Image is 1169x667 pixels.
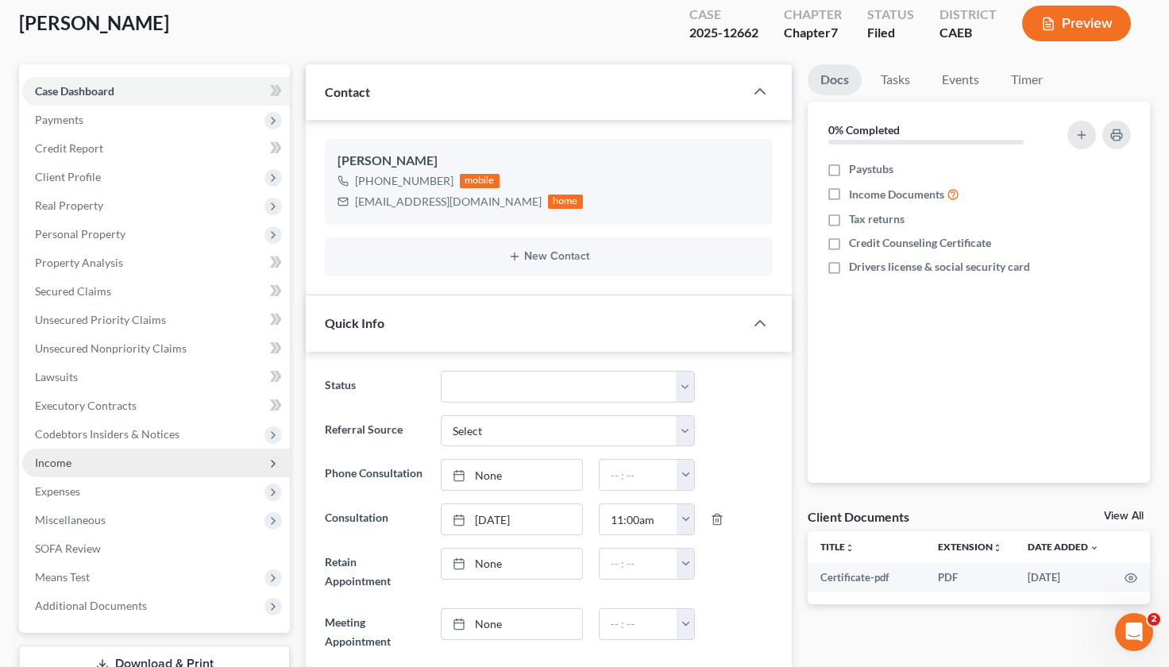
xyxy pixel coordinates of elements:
span: Real Property [35,199,103,212]
a: Extensionunfold_more [938,541,1002,553]
div: CAEB [939,24,997,42]
div: mobile [460,174,500,188]
span: Client Profile [35,170,101,183]
a: Executory Contracts [22,391,290,420]
span: Case Dashboard [35,84,114,98]
label: Phone Consultation [317,459,433,491]
input: -- : -- [600,460,678,490]
div: [EMAIL_ADDRESS][DOMAIN_NAME] [355,194,542,210]
a: None [442,609,582,639]
a: Docs [808,64,862,95]
span: Executory Contracts [35,399,137,412]
td: PDF [925,563,1015,592]
i: unfold_more [993,543,1002,553]
div: Client Documents [808,508,909,525]
a: Property Analysis [22,249,290,277]
label: Status [317,371,433,403]
div: Status [867,6,914,24]
span: Income [35,456,71,469]
a: Unsecured Priority Claims [22,306,290,334]
td: [DATE] [1015,563,1112,592]
div: [PHONE_NUMBER] [355,173,453,189]
strong: 0% Completed [828,123,900,137]
a: Secured Claims [22,277,290,306]
span: Paystubs [849,161,893,177]
div: Chapter [784,24,842,42]
td: Certificate-pdf [808,563,925,592]
span: Means Test [35,570,90,584]
i: unfold_more [845,543,855,553]
a: SOFA Review [22,534,290,563]
span: Contact [325,84,370,99]
a: None [442,549,582,579]
div: Case [689,6,758,24]
input: -- : -- [600,504,678,534]
span: SOFA Review [35,542,101,555]
span: Personal Property [35,227,125,241]
span: [PERSON_NAME] [19,11,169,34]
span: Credit Report [35,141,103,155]
a: Events [929,64,992,95]
input: -- : -- [600,609,678,639]
span: Secured Claims [35,284,111,298]
span: Drivers license & social security card [849,259,1030,275]
span: Expenses [35,484,80,498]
i: expand_more [1090,543,1099,553]
span: Codebtors Insiders & Notices [35,427,179,441]
label: Referral Source [317,415,433,447]
label: Consultation [317,503,433,535]
span: 2 [1148,613,1160,626]
button: New Contact [338,250,760,263]
button: Preview [1022,6,1131,41]
a: View All [1104,511,1144,522]
div: Filed [867,24,914,42]
span: Lawsuits [35,370,78,384]
a: Tasks [868,64,923,95]
div: Chapter [784,6,842,24]
span: Miscellaneous [35,513,106,526]
a: Date Added expand_more [1028,541,1099,553]
div: [PERSON_NAME] [338,152,760,171]
span: Income Documents [849,187,944,202]
iframe: Intercom live chat [1115,613,1153,651]
label: Meeting Appointment [317,608,433,656]
span: Additional Documents [35,599,147,612]
span: Property Analysis [35,256,123,269]
span: Tax returns [849,211,905,227]
a: Unsecured Nonpriority Claims [22,334,290,363]
a: Titleunfold_more [820,541,855,553]
div: District [939,6,997,24]
label: Retain Appointment [317,548,433,596]
span: 7 [831,25,838,40]
span: Payments [35,113,83,126]
a: Lawsuits [22,363,290,391]
a: Credit Report [22,134,290,163]
span: Quick Info [325,315,384,330]
div: home [548,195,583,209]
span: Unsecured Nonpriority Claims [35,341,187,355]
a: Timer [998,64,1055,95]
a: [DATE] [442,504,582,534]
span: Credit Counseling Certificate [849,235,991,251]
span: Unsecured Priority Claims [35,313,166,326]
a: Case Dashboard [22,77,290,106]
a: None [442,460,582,490]
input: -- : -- [600,549,678,579]
div: 2025-12662 [689,24,758,42]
